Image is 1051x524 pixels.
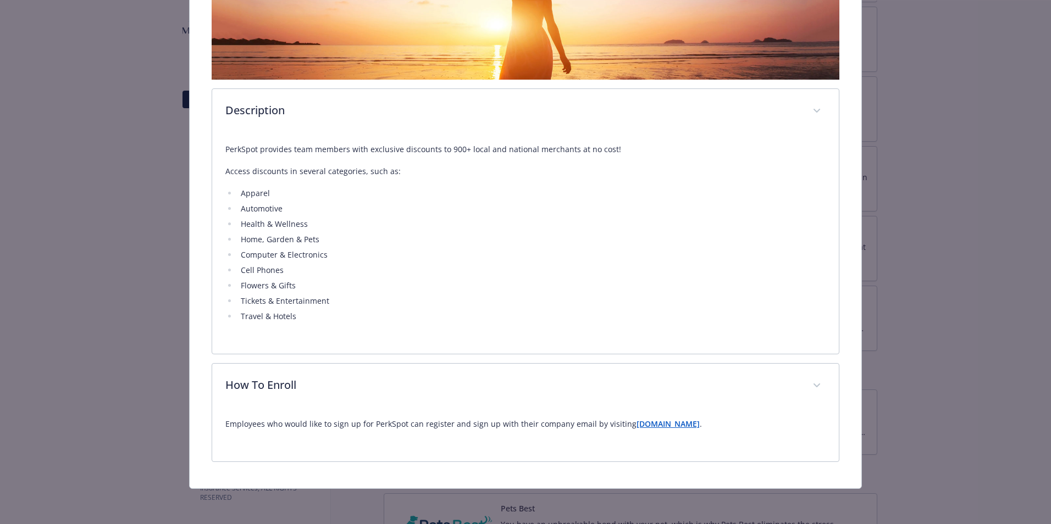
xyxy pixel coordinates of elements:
p: Description [225,102,799,119]
li: Home, Garden & Pets [237,233,826,246]
li: Tickets & Entertainment [237,294,826,308]
li: Travel & Hotels [237,310,826,323]
a: [DOMAIN_NAME] [637,419,700,429]
p: PerkSpot provides team members with exclusive discounts to 900+ local and national merchants at n... [225,143,826,156]
li: Health & Wellness [237,218,826,231]
div: How To Enroll [212,409,839,461]
div: How To Enroll [212,364,839,409]
div: Description [212,89,839,134]
li: Apparel [237,187,826,200]
p: How To Enroll [225,377,799,393]
li: Cell Phones [237,264,826,277]
li: Computer & Electronics [237,248,826,261]
li: Automotive [237,202,826,215]
p: Employees who would like to sign up for PerkSpot can register and sign up with their company emai... [225,417,826,431]
div: Description [212,134,839,354]
p: Access discounts in several categories, such as: [225,165,826,178]
li: Flowers & Gifts [237,279,826,292]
